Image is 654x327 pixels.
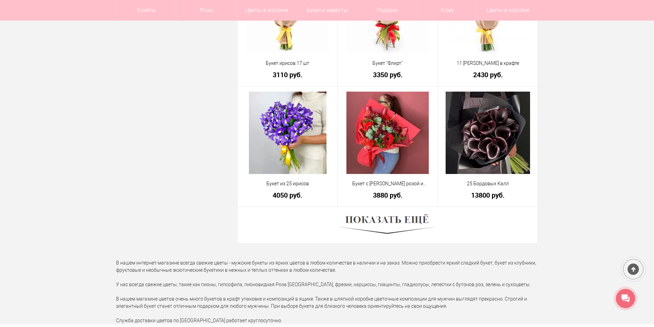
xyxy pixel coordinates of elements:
img: Букет из 25 ирисов [249,92,326,174]
a: Букет с [PERSON_NAME] розой и герберой [342,180,433,187]
img: Показать ещё [340,212,435,238]
a: 13800 руб. [443,191,533,199]
a: 3880 руб. [342,191,433,199]
a: Показать ещё [340,222,435,227]
img: Букет с Кустовой розой и герберой [346,92,429,174]
a: Букет ирисов 17 шт [242,60,333,67]
a: 2430 руб. [443,71,533,78]
a: Букет "Флирт" [342,60,433,67]
div: В нашем интернет-магазине всегда свежие цветы - мужские букеты из ярких цветов в любом количестве... [111,259,543,324]
a: 25 Бордовых Калл [443,180,533,187]
img: 25 Бордовых Калл [446,92,530,174]
a: 4050 руб. [242,191,333,199]
a: 3110 руб. [242,71,333,78]
a: 3350 руб. [342,71,433,78]
a: 11 [PERSON_NAME] в крафте [443,60,533,67]
a: Букет из 25 ирисов [242,180,333,187]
